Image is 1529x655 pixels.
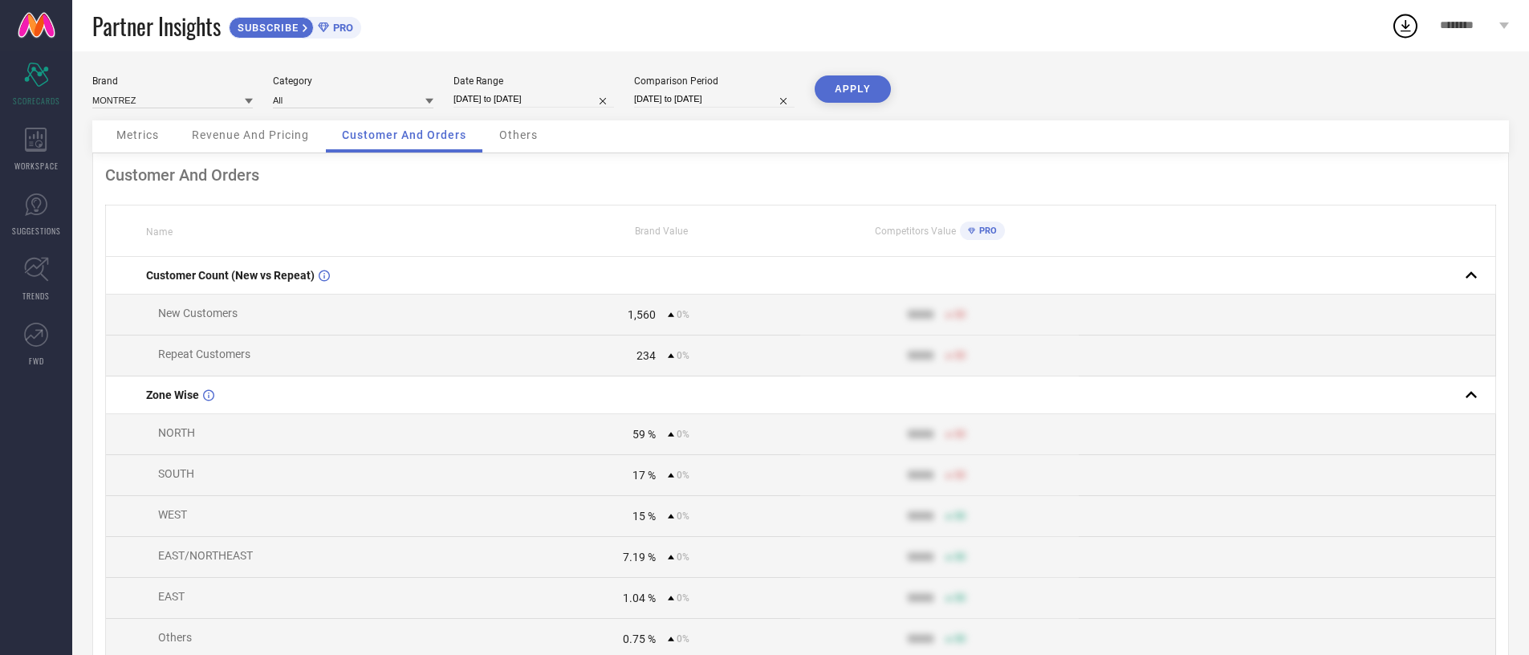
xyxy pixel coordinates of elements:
span: SUGGESTIONS [12,225,61,237]
span: 50 [954,429,966,440]
div: 7.19 % [623,551,656,563]
span: Partner Insights [92,10,221,43]
div: 234 [636,349,656,362]
span: Metrics [116,128,159,141]
span: 0% [677,350,689,361]
div: 9999 [908,428,933,441]
span: 50 [954,592,966,604]
div: Customer And Orders [105,165,1496,185]
span: SCORECARDS [13,95,60,107]
span: 0% [677,470,689,481]
span: PRO [975,226,997,236]
span: Others [499,128,538,141]
span: SUBSCRIBE [230,22,303,34]
div: Open download list [1391,11,1420,40]
span: Brand Value [635,226,688,237]
div: 15 % [632,510,656,523]
span: EAST/NORTHEAST [158,549,253,562]
span: Competitors Value [875,226,956,237]
span: New Customers [158,307,238,319]
span: 0% [677,551,689,563]
div: 0.75 % [623,633,656,645]
div: 9999 [908,308,933,321]
span: 50 [954,633,966,645]
div: Comparison Period [634,75,795,87]
div: 9999 [908,551,933,563]
span: 0% [677,429,689,440]
div: Brand [92,75,253,87]
span: Customer Count (New vs Repeat) [146,269,315,282]
input: Select date range [453,91,614,108]
button: APPLY [815,75,891,103]
span: Customer And Orders [342,128,466,141]
div: 9999 [908,469,933,482]
span: 0% [677,511,689,522]
span: Repeat Customers [158,348,250,360]
div: 59 % [632,428,656,441]
div: 17 % [632,469,656,482]
span: 50 [954,470,966,481]
span: FWD [29,355,44,367]
div: 9999 [908,349,933,362]
span: Name [146,226,173,238]
div: 1.04 % [623,592,656,604]
input: Select comparison period [634,91,795,108]
span: 50 [954,511,966,522]
div: Date Range [453,75,614,87]
a: SUBSCRIBEPRO [229,13,361,39]
span: NORTH [158,426,195,439]
div: 9999 [908,510,933,523]
span: 50 [954,350,966,361]
span: 50 [954,309,966,320]
div: 9999 [908,592,933,604]
span: Revenue And Pricing [192,128,309,141]
div: 1,560 [628,308,656,321]
div: 9999 [908,633,933,645]
span: EAST [158,590,185,603]
span: 0% [677,633,689,645]
span: PRO [329,22,353,34]
span: WEST [158,508,187,521]
span: TRENDS [22,290,50,302]
span: Zone Wise [146,389,199,401]
span: 0% [677,592,689,604]
div: Category [273,75,433,87]
span: SOUTH [158,467,194,480]
span: 50 [954,551,966,563]
span: WORKSPACE [14,160,59,172]
span: 0% [677,309,689,320]
span: Others [158,631,192,644]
